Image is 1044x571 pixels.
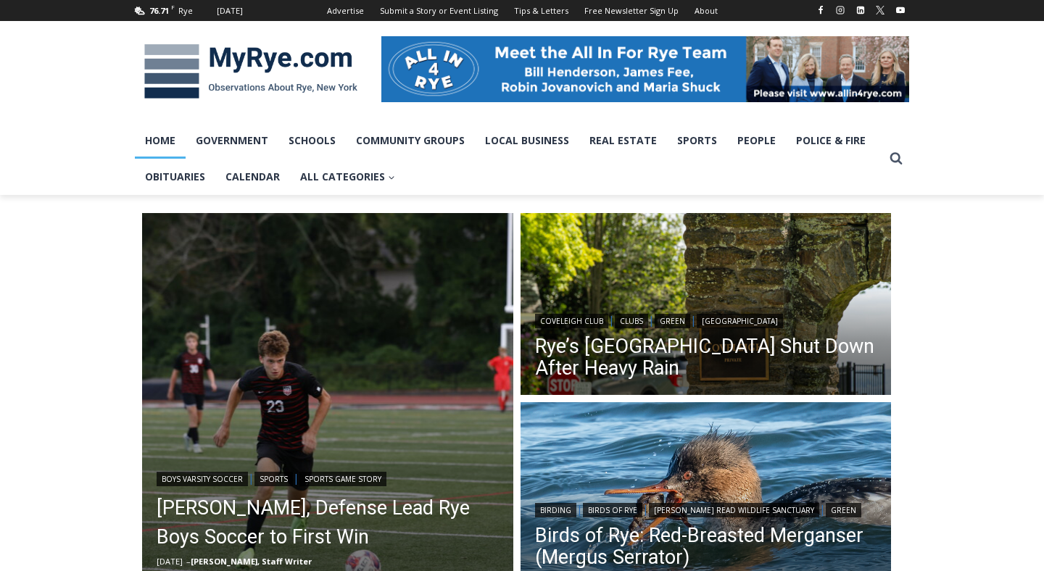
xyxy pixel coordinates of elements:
[883,146,909,172] button: View Search Form
[290,159,405,195] a: All Categories
[299,472,386,486] a: Sports Game Story
[852,1,869,19] a: Linkedin
[892,1,909,19] a: YouTube
[649,503,819,517] a: [PERSON_NAME] Read Wildlife Sanctuary
[871,1,889,19] a: X
[535,311,877,328] div: | | |
[535,503,576,517] a: Birding
[812,1,829,19] a: Facebook
[535,500,877,517] div: | | |
[381,36,909,101] img: All in for Rye
[157,472,248,486] a: Boys Varsity Soccer
[157,469,499,486] div: | |
[191,556,312,567] a: [PERSON_NAME], Staff Writer
[786,122,876,159] a: Police & Fire
[535,525,877,568] a: Birds of Rye: Red-Breasted Merganser (Mergus Serrator)
[217,4,243,17] div: [DATE]
[157,493,499,551] a: [PERSON_NAME], Defense Lead Rye Boys Soccer to First Win
[215,159,290,195] a: Calendar
[521,213,892,399] img: (PHOTO: Coveleigh Club, at 459 Stuyvesant Avenue in Rye. Credit: Justin Gray.)
[727,122,786,159] a: People
[278,122,346,159] a: Schools
[615,314,648,328] a: Clubs
[171,3,175,11] span: F
[186,122,278,159] a: Government
[667,122,727,159] a: Sports
[521,213,892,399] a: Read More Rye’s Coveleigh Beach Shut Down After Heavy Rain
[655,314,690,328] a: Green
[149,5,169,16] span: 76.71
[535,335,877,379] a: Rye’s [GEOGRAPHIC_DATA] Shut Down After Heavy Rain
[135,122,186,159] a: Home
[579,122,667,159] a: Real Estate
[475,122,579,159] a: Local Business
[254,472,293,486] a: Sports
[346,122,475,159] a: Community Groups
[135,159,215,195] a: Obituaries
[157,556,183,567] time: [DATE]
[186,556,191,567] span: –
[826,503,861,517] a: Green
[535,314,608,328] a: Coveleigh Club
[832,1,849,19] a: Instagram
[300,169,395,185] span: All Categories
[135,34,367,109] img: MyRye.com
[583,503,642,517] a: Birds of Rye
[697,314,783,328] a: [GEOGRAPHIC_DATA]
[178,4,193,17] div: Rye
[135,122,883,196] nav: Primary Navigation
